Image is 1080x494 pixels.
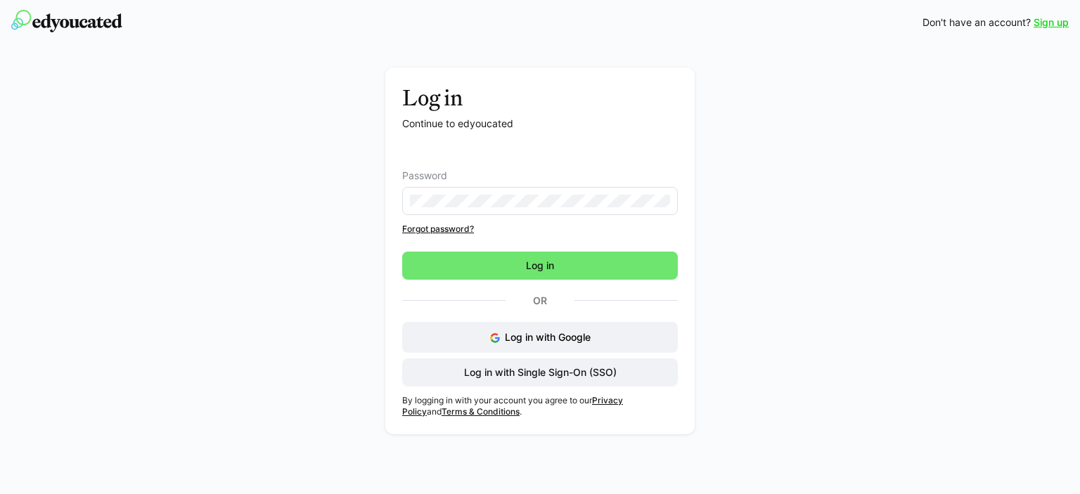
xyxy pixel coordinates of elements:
[402,395,678,417] p: By logging in with your account you agree to our and .
[506,291,574,311] p: Or
[402,322,678,353] button: Log in with Google
[402,395,623,417] a: Privacy Policy
[524,259,556,273] span: Log in
[402,252,678,280] button: Log in
[922,15,1031,30] span: Don't have an account?
[442,406,520,417] a: Terms & Conditions
[505,331,591,343] span: Log in with Google
[402,223,678,235] a: Forgot password?
[402,358,678,386] button: Log in with Single Sign-On (SSO)
[11,10,122,32] img: edyoucated
[402,84,678,111] h3: Log in
[402,117,678,131] p: Continue to edyoucated
[462,365,619,379] span: Log in with Single Sign-On (SSO)
[1034,15,1069,30] a: Sign up
[402,170,447,181] span: Password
